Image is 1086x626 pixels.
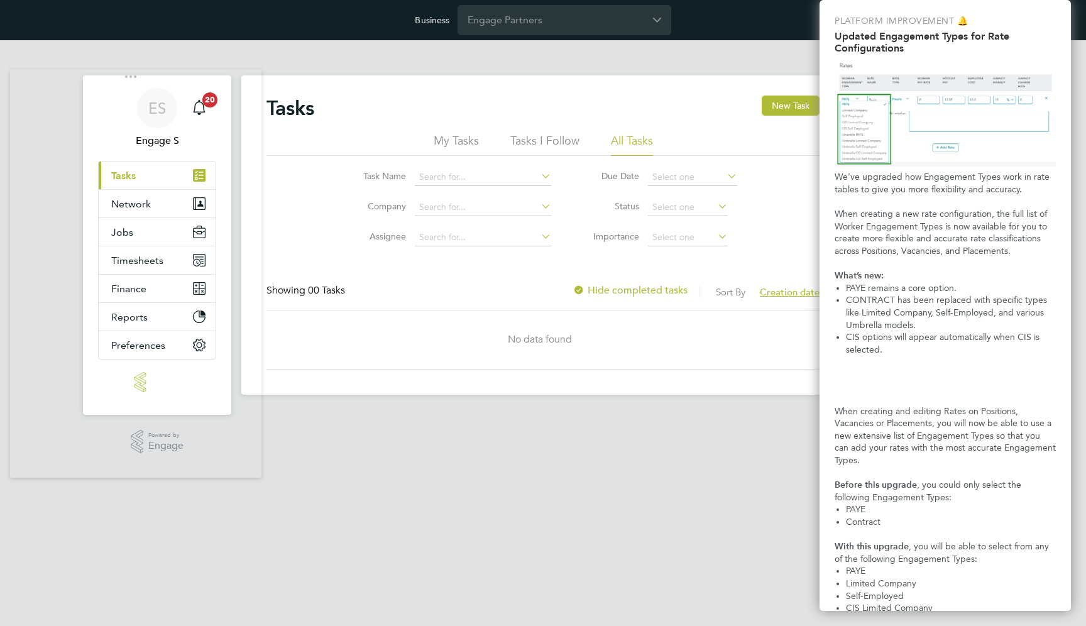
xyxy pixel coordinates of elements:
[266,96,314,121] h2: Tasks
[573,284,688,297] label: Hide completed tasks
[760,286,820,298] span: Creation date
[835,208,1056,257] p: When creating a new rate configuration, the full list of Worker Engagement Types is now available...
[846,602,1056,615] li: CIS Limited Company
[349,170,406,182] label: Task Name
[415,168,551,186] input: Search for...
[846,578,1056,590] li: Limited Company
[648,168,737,186] input: Select one
[583,170,639,182] label: Due Date
[846,516,1056,529] li: Contract
[648,199,728,216] input: Select one
[835,405,1056,467] p: When creating and editing Rates on Positions, Vacancies or Placements, you will now be able to us...
[648,229,728,246] input: Select one
[434,133,479,156] li: My Tasks
[266,333,813,346] div: No data found
[846,503,1056,516] li: PAYE
[415,199,551,216] input: Search for...
[308,284,345,297] span: 00 Tasks
[835,270,884,281] strong: What’s new:
[583,231,639,242] label: Importance
[835,541,909,552] strong: With this upgrade
[846,331,1056,356] li: CIS options will appear automatically when CIS is selected.
[835,480,1024,503] span: , you could only select the following Engagement Types:
[846,565,1056,578] li: PAYE
[835,541,1051,564] span: , you will be able to select from any of the following Engagement Types:
[835,171,1056,195] p: We’ve upgraded how Engagement Types work in rate tables to give you more flexibility and accuracy.
[266,284,348,297] div: Showing
[762,96,820,116] button: New Task
[846,282,1056,295] li: PAYE remains a core option.
[835,480,917,490] strong: Before this upgrade
[835,59,1056,166] img: Updated Rates Table Design & Semantics
[415,229,551,246] input: Search for...
[510,133,579,156] li: Tasks I Follow
[349,231,406,242] label: Assignee
[583,200,639,212] label: Status
[846,294,1056,331] li: CONTRACT has been replaced with specific types like Limited Company, Self-Employed, and various U...
[846,590,1056,603] li: Self-Employed
[611,133,653,156] li: All Tasks
[716,286,745,298] label: Sort By
[349,200,406,212] label: Company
